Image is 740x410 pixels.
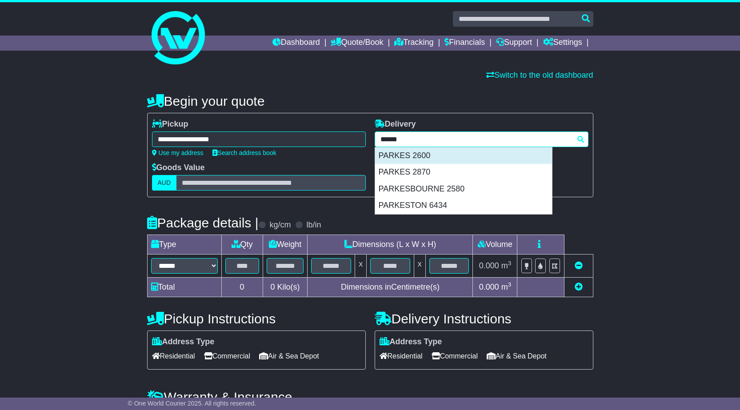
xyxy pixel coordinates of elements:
span: Commercial [204,349,250,363]
sup: 3 [508,260,512,267]
a: Tracking [394,36,433,51]
td: Dimensions (L x W x H) [308,235,473,255]
td: Weight [263,235,308,255]
td: Type [147,235,221,255]
h4: Begin your quote [147,94,593,108]
a: Search address book [212,149,276,156]
h4: Warranty & Insurance [147,390,593,404]
span: Air & Sea Depot [487,349,547,363]
span: m [501,261,512,270]
td: 0 [221,278,263,297]
td: Dimensions in Centimetre(s) [308,278,473,297]
h4: Delivery Instructions [375,311,593,326]
a: Switch to the old dashboard [486,71,593,80]
td: x [355,255,367,278]
div: PARKESTON 6434 [375,197,552,214]
span: Residential [152,349,195,363]
td: Qty [221,235,263,255]
td: x [414,255,425,278]
span: © One World Courier 2025. All rights reserved. [128,400,256,407]
span: Commercial [432,349,478,363]
a: Dashboard [272,36,320,51]
div: PARKES 2870 [375,164,552,181]
div: PARKES 2600 [375,147,552,164]
a: Add new item [575,283,583,291]
label: Delivery [375,119,416,129]
label: AUD [152,175,177,191]
label: kg/cm [269,220,291,230]
span: 0.000 [479,261,499,270]
a: Remove this item [575,261,583,270]
a: Settings [543,36,582,51]
h4: Pickup Instructions [147,311,366,326]
div: PARKESBOURNE 2580 [375,181,552,198]
td: Kilo(s) [263,278,308,297]
a: Support [496,36,532,51]
h4: Package details | [147,215,259,230]
a: Quote/Book [331,36,383,51]
span: m [501,283,512,291]
label: Pickup [152,119,188,129]
a: Use my address [152,149,204,156]
sup: 3 [508,281,512,288]
label: Address Type [152,337,215,347]
span: 0 [270,283,275,291]
label: Address Type [380,337,442,347]
label: Goods Value [152,163,205,173]
typeahead: Please provide city [375,131,588,147]
span: 0.000 [479,283,499,291]
span: Residential [380,349,423,363]
a: Financials [444,36,485,51]
span: Air & Sea Depot [259,349,319,363]
td: Volume [473,235,517,255]
label: lb/in [306,220,321,230]
td: Total [147,278,221,297]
